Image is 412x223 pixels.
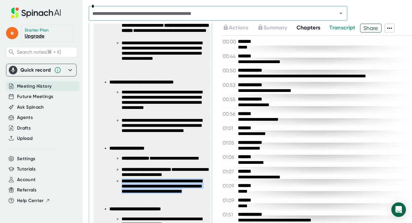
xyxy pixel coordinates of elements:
[223,24,248,32] button: Actions
[17,135,33,142] button: Upload
[337,9,345,18] button: Open
[17,187,36,194] button: Referrals
[6,27,18,39] span: e
[17,93,53,100] button: Future Meetings
[17,114,33,121] button: Agents
[17,83,52,90] button: Meeting History
[223,68,236,73] span: 00:50
[20,67,51,73] div: Quick record
[297,24,321,31] span: Chapters
[25,33,44,39] a: Upgrade
[17,197,50,204] button: Help Center
[223,198,236,203] span: 01:09
[9,64,74,76] div: Quick record
[17,104,44,111] button: Ask Spinach
[25,28,49,33] div: Starter Plan
[223,212,236,218] span: 01:51
[223,183,236,189] span: 01:09
[229,24,248,31] span: Actions
[360,24,382,32] button: Share
[17,125,31,132] button: Drafts
[223,111,236,117] span: 00:56
[17,155,36,162] button: Settings
[263,24,287,31] span: Summary
[257,24,296,32] div: Upgrade to access
[223,96,236,102] span: 00:55
[223,169,236,174] span: 01:07
[17,166,36,173] button: Tutorials
[17,49,61,55] span: Search notes (⌘ + K)
[329,24,355,32] button: Transcript
[223,125,236,131] span: 01:01
[223,39,236,45] span: 00:00
[223,53,236,59] span: 00:44
[329,24,355,31] span: Transcript
[257,24,287,32] button: Summary
[223,82,236,88] span: 00:53
[391,202,406,217] div: Open Intercom Messenger
[360,23,381,33] span: Share
[17,176,36,183] button: Account
[17,197,44,204] span: Help Center
[297,24,321,32] button: Chapters
[223,154,236,160] span: 01:06
[223,140,236,146] span: 01:05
